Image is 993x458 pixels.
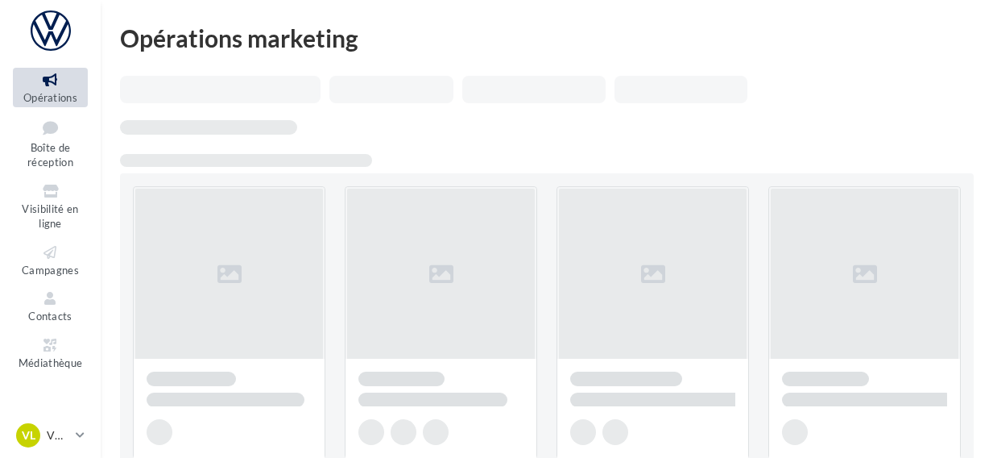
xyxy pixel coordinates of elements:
span: VL [22,427,35,443]
a: Médiathèque [13,333,88,373]
span: Visibilité en ligne [22,202,78,231]
a: Contacts [13,286,88,326]
span: Opérations [23,91,77,104]
p: VW LAON [47,427,69,443]
div: Opérations marketing [120,26,974,50]
a: VL VW LAON [13,420,88,451]
span: Campagnes [22,264,79,277]
a: Boîte de réception [13,114,88,173]
span: Médiathèque [19,356,83,369]
a: Visibilité en ligne [13,179,88,234]
a: Opérations [13,68,88,107]
a: Campagnes [13,240,88,280]
span: Boîte de réception [27,141,73,169]
span: Contacts [28,310,72,323]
